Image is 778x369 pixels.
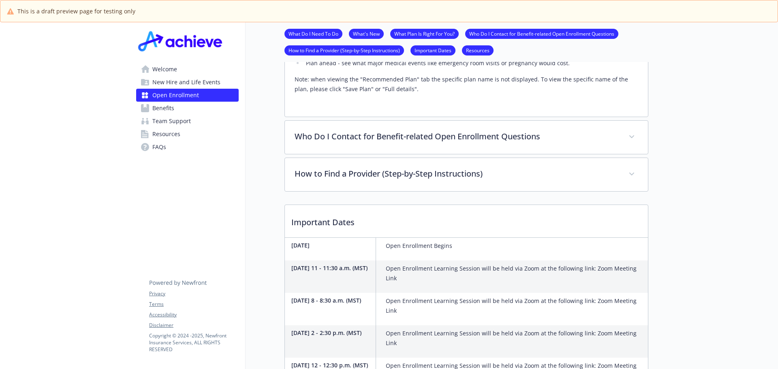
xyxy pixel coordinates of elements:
span: FAQs [152,141,166,154]
span: This is a draft preview page for testing only [17,7,135,15]
span: Open Enrollment [152,89,199,102]
a: Disclaimer [149,322,238,329]
p: How to Find a Provider (Step-by-Step Instructions) [295,168,619,180]
a: Welcome [136,63,239,76]
span: Welcome [152,63,177,76]
p: Note: when viewing the "Recommended Plan" tab the specific plan name is not displayed. To view th... [295,75,638,94]
p: [DATE] [291,241,372,250]
p: [DATE] 2 - 2:30 p.m. (MST) [291,328,372,337]
p: [DATE] 11 - 11:30 a.m. (MST) [291,264,372,272]
p: Important Dates [285,205,648,235]
a: Team Support [136,115,239,128]
a: New Hire and Life Events [136,76,239,89]
li: Plan ahead - see what major medical events like emergency room visits or pregnancy would cost. [304,58,638,68]
a: How to Find a Provider (Step-by-Step Instructions) [284,46,404,54]
a: Accessibility [149,311,238,318]
a: FAQs [136,141,239,154]
a: Important Dates [410,46,455,54]
a: Resources [462,46,494,54]
a: Benefits [136,102,239,115]
p: Open Enrollment Begins [386,241,452,251]
a: What's New [349,30,384,37]
p: Who Do I Contact for Benefit-related Open Enrollment Questions [295,130,619,143]
p: [DATE] 8 - 8:30 a.m. (MST) [291,296,372,305]
p: Open Enrollment Learning Session will be held via Zoom at the following link: Zoom Meeting Link [386,328,645,348]
span: Team Support [152,115,191,128]
span: New Hire and Life Events [152,76,220,89]
a: Terms [149,301,238,308]
a: Privacy [149,290,238,297]
a: Who Do I Contact for Benefit-related Open Enrollment Questions [465,30,618,37]
span: Benefits [152,102,174,115]
div: Who Do I Contact for Benefit-related Open Enrollment Questions [285,121,648,154]
span: Resources [152,128,180,141]
div: How to Find a Provider (Step-by-Step Instructions) [285,158,648,191]
a: What Do I Need To Do [284,30,342,37]
p: Open Enrollment Learning Session will be held via Zoom at the following link: Zoom Meeting Link [386,264,645,283]
p: Copyright © 2024 - 2025 , Newfront Insurance Services, ALL RIGHTS RESERVED [149,332,238,353]
a: Open Enrollment [136,89,239,102]
a: What Plan Is Right For You? [390,30,459,37]
a: Resources [136,128,239,141]
p: Open Enrollment Learning Session will be held via Zoom at the following link: Zoom Meeting Link [386,296,645,316]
